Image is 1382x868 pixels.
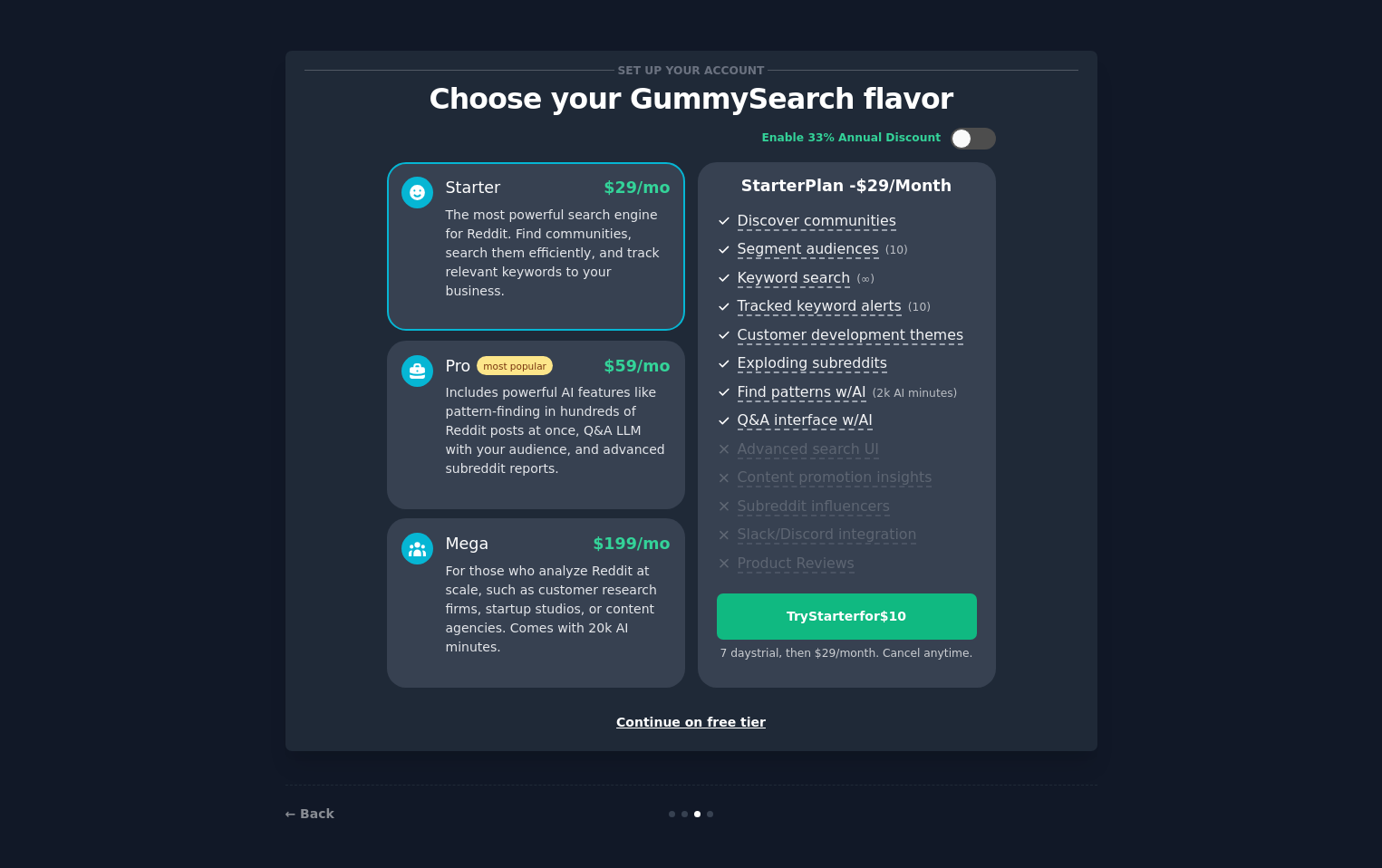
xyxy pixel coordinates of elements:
div: Starter [446,177,501,199]
p: The most powerful search engine for Reddit. Find communities, search them efficiently, and track ... [446,206,671,301]
span: Advanced search UI [738,440,879,459]
a: ← Back [285,806,334,821]
span: Tracked keyword alerts [738,297,902,316]
div: Pro [446,355,553,378]
span: Segment audiences [738,240,879,259]
div: Continue on free tier [304,713,1078,732]
p: Includes powerful AI features like pattern-finding in hundreds of Reddit posts at once, Q&A LLM w... [446,383,671,478]
div: Mega [446,533,489,555]
span: Slack/Discord integration [738,526,917,545]
span: Keyword search [738,269,851,288]
span: Set up your account [614,61,768,80]
span: $ 29 /month [856,177,952,195]
div: Enable 33% Annual Discount [762,130,942,147]
span: $ 199 /mo [593,535,670,553]
span: Exploding subreddits [738,354,887,373]
span: ( 2k AI minutes ) [873,387,958,400]
button: TryStarterfor$10 [717,593,977,640]
span: Customer development themes [738,326,964,345]
span: Subreddit influencers [738,497,890,516]
span: most popular [477,356,553,375]
span: ( 10 ) [885,244,908,256]
span: $ 59 /mo [604,357,670,375]
div: Try Starter for $10 [718,607,976,626]
span: Discover communities [738,212,896,231]
span: Content promotion insights [738,468,933,487]
p: Starter Plan - [717,175,977,198]
span: Product Reviews [738,555,855,574]
span: ( 10 ) [908,301,931,313]
span: Q&A interface w/AI [738,411,873,430]
span: ( ∞ ) [856,273,875,285]
span: $ 29 /mo [604,178,670,197]
div: 7 days trial, then $ 29 /month . Cancel anytime. [717,646,977,662]
span: Find patterns w/AI [738,383,866,402]
p: Choose your GummySearch flavor [304,83,1078,115]
p: For those who analyze Reddit at scale, such as customer research firms, startup studios, or conte... [446,562,671,657]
